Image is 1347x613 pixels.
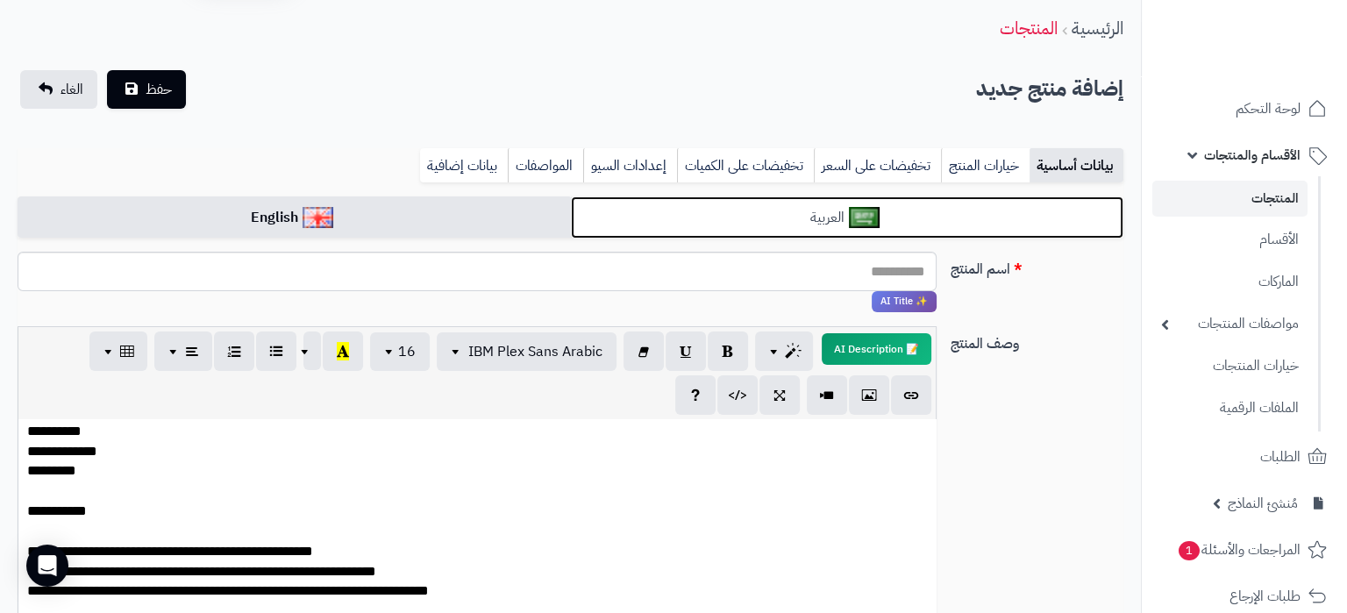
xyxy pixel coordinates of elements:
button: IBM Plex Sans Arabic [437,332,616,371]
span: طلبات الإرجاع [1229,584,1301,609]
span: الطلبات [1260,445,1301,469]
a: المراجعات والأسئلة1 [1152,529,1336,571]
a: English [18,196,571,239]
a: الأقسام [1152,221,1308,259]
img: English [303,207,333,228]
a: تخفيضات على السعر [814,148,941,183]
a: إعدادات السيو [583,148,677,183]
span: المراجعات والأسئلة [1177,538,1301,562]
a: بيانات أساسية [1030,148,1123,183]
a: تخفيضات على الكميات [677,148,814,183]
span: 16 [398,341,416,362]
span: 1 [1179,541,1200,560]
a: الغاء [20,70,97,109]
img: logo-2.png [1228,13,1330,50]
span: مُنشئ النماذج [1228,491,1298,516]
span: لوحة التحكم [1236,96,1301,121]
label: اسم المنتج [944,252,1130,280]
span: الغاء [61,79,83,100]
a: المواصفات [508,148,583,183]
a: الرئيسية [1072,15,1123,41]
button: 16 [370,332,430,371]
div: Open Intercom Messenger [26,545,68,587]
a: العربية [571,196,1124,239]
button: 📝 AI Description [822,333,931,365]
a: بيانات إضافية [420,148,508,183]
span: انقر لاستخدام رفيقك الذكي [872,291,937,312]
a: الطلبات [1152,436,1336,478]
h2: إضافة منتج جديد [976,71,1123,107]
a: الماركات [1152,263,1308,301]
span: IBM Plex Sans Arabic [468,341,602,362]
span: الأقسام والمنتجات [1204,143,1301,168]
a: خيارات المنتج [941,148,1030,183]
span: حفظ [146,79,172,100]
button: حفظ [107,70,186,109]
img: العربية [849,207,880,228]
label: وصف المنتج [944,326,1130,354]
a: المنتجات [1152,181,1308,217]
a: لوحة التحكم [1152,88,1336,130]
a: المنتجات [1000,15,1058,41]
a: الملفات الرقمية [1152,389,1308,427]
a: خيارات المنتجات [1152,347,1308,385]
a: مواصفات المنتجات [1152,305,1308,343]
